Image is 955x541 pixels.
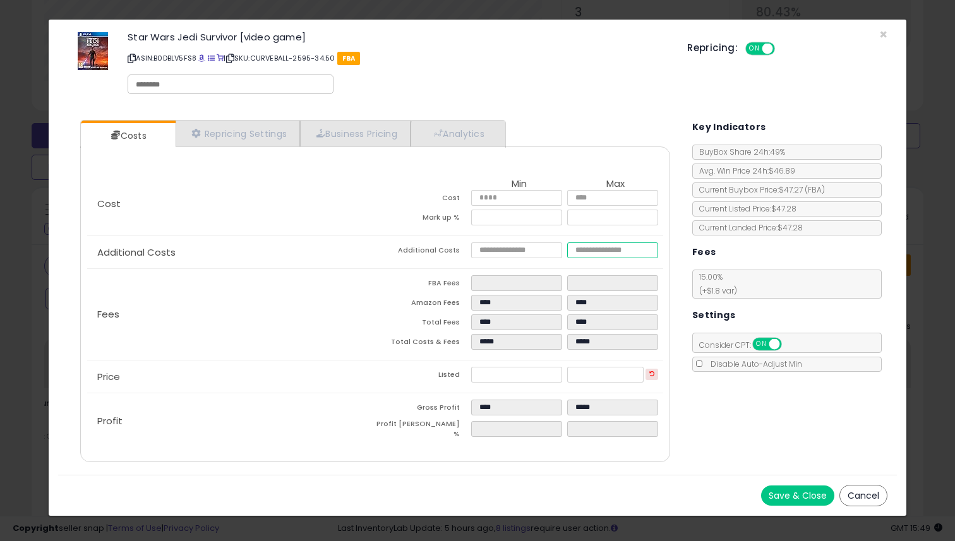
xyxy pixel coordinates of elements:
h5: Key Indicators [692,119,766,135]
a: Repricing Settings [176,121,301,146]
a: Costs [81,123,174,148]
td: FBA Fees [375,275,471,295]
td: Total Costs & Fees [375,334,471,354]
span: Consider CPT: [693,340,798,350]
td: Additional Costs [375,242,471,262]
a: All offer listings [208,53,215,63]
a: Business Pricing [300,121,411,146]
span: $47.27 [779,184,825,195]
span: ON [754,339,769,350]
a: Analytics [411,121,504,146]
span: Current Listed Price: $47.28 [693,203,796,214]
p: Cost [87,199,375,209]
td: Cost [375,190,471,210]
td: Profit [PERSON_NAME] % [375,419,471,443]
th: Max [567,179,663,190]
span: FBA [337,52,361,65]
p: ASIN: B0DBLV5FS8 | SKU: CURVEBALL-2595-34.50 [128,48,668,68]
td: Gross Profit [375,400,471,419]
span: Current Buybox Price: [693,184,825,195]
p: Fees [87,309,375,319]
img: 41wYXKyc97L._SL60_.jpg [78,32,108,70]
th: Min [471,179,567,190]
p: Additional Costs [87,247,375,258]
td: Amazon Fees [375,295,471,314]
p: Price [87,372,375,382]
span: 15.00 % [693,271,737,296]
span: Disable Auto-Adjust Min [704,359,802,369]
td: Mark up % [375,210,471,229]
h5: Settings [692,307,735,323]
span: Current Landed Price: $47.28 [693,222,803,233]
h5: Fees [692,244,716,260]
a: Your listing only [217,53,224,63]
span: ( FBA ) [805,184,825,195]
span: (+$1.8 var) [693,285,737,296]
p: Profit [87,416,375,426]
span: × [879,25,887,44]
td: Total Fees [375,314,471,334]
span: ON [747,44,762,54]
span: BuyBox Share 24h: 49% [693,146,785,157]
span: OFF [773,44,793,54]
h3: Star Wars Jedi Survivor [video game] [128,32,668,42]
h5: Repricing: [687,43,738,53]
button: Cancel [839,485,887,506]
a: BuyBox page [198,53,205,63]
button: Save & Close [761,485,834,506]
span: Avg. Win Price 24h: $46.89 [693,165,795,176]
span: OFF [779,339,800,350]
td: Listed [375,367,471,386]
